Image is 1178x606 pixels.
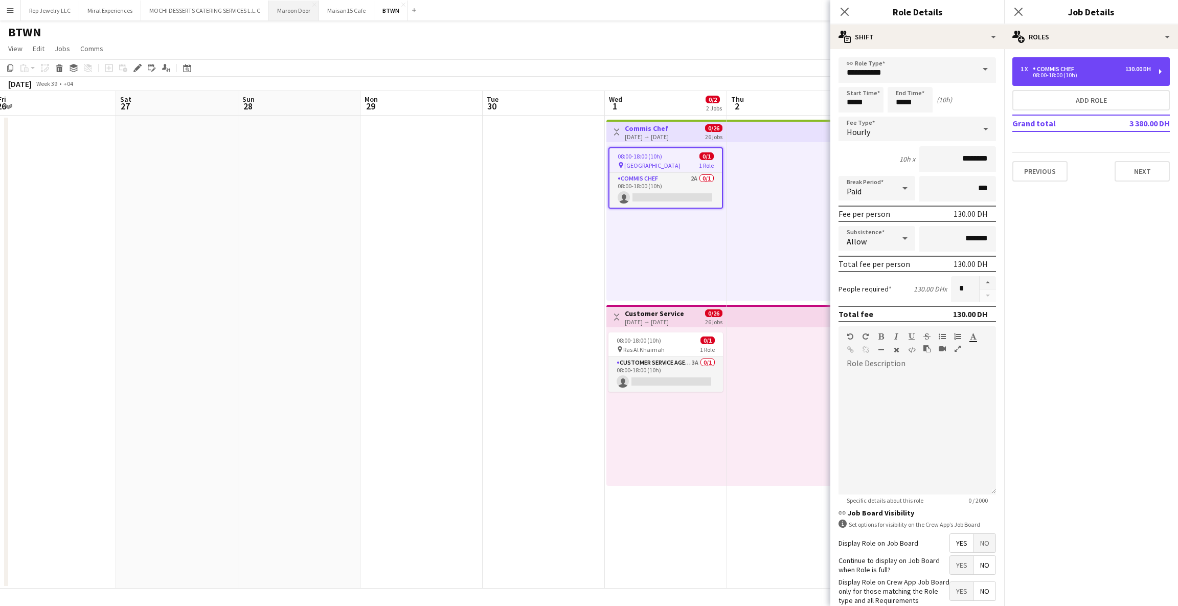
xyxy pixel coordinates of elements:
[953,309,988,319] div: 130.00 DH
[923,345,931,353] button: Paste as plain text
[950,534,973,552] span: Yes
[839,309,873,319] div: Total fee
[1012,90,1170,110] button: Add role
[119,100,131,112] span: 27
[608,357,723,392] app-card-role: Customer Service Agent3A0/108:00-18:00 (10h)
[980,276,996,289] button: Increase
[609,95,622,104] span: Wed
[29,42,49,55] a: Edit
[76,42,107,55] a: Comms
[141,1,269,20] button: MOCHI DESSERTS CATERING SERVICES L.L.C
[607,100,622,112] span: 1
[1012,161,1068,182] button: Previous
[63,80,73,87] div: +04
[34,80,59,87] span: Week 39
[839,259,910,269] div: Total fee per person
[80,44,103,53] span: Comms
[625,133,669,141] div: [DATE] → [DATE]
[1004,5,1178,18] h3: Job Details
[8,25,41,40] h1: BTWN
[1033,65,1078,73] div: Commis Chef
[974,534,995,552] span: No
[950,556,973,574] span: Yes
[623,346,665,353] span: Ras Al Khaimah
[1125,65,1151,73] div: 130.00 DH
[839,577,949,605] label: Display Role on Crew App Job Board only for those matching the Role type and all Requirements
[847,127,870,137] span: Hourly
[847,236,867,246] span: Allow
[1021,65,1033,73] div: 1 x
[269,1,319,20] button: Maroon Door
[705,309,722,317] span: 0/26
[365,95,378,104] span: Mon
[847,186,862,196] span: Paid
[1004,25,1178,49] div: Roles
[899,154,915,164] div: 10h x
[954,332,961,341] button: Ordered List
[960,497,996,504] span: 0 / 2000
[699,152,714,160] span: 0/1
[706,104,722,112] div: 2 Jobs
[21,1,79,20] button: Rep Jewelry LLC
[705,132,722,141] div: 26 jobs
[908,346,915,354] button: HTML Code
[954,345,961,353] button: Fullscreen
[241,100,255,112] span: 28
[608,147,723,209] app-job-card: 08:00-18:00 (10h)0/1 [GEOGRAPHIC_DATA]1 RoleCommis Chef2A0/108:00-18:00 (10h)
[1105,115,1170,131] td: 3 380.00 DH
[79,1,141,20] button: Miral Experiences
[319,1,374,20] button: Maisan15 Cafe
[969,332,977,341] button: Text Color
[700,336,715,344] span: 0/1
[487,95,499,104] span: Tue
[608,332,723,392] app-job-card: 08:00-18:00 (10h)0/1 Ras Al Khaimah1 RoleCustomer Service Agent3A0/108:00-18:00 (10h)
[625,309,684,318] h3: Customer Service
[939,345,946,353] button: Insert video
[839,520,996,529] div: Set options for visibility on the Crew App’s Job Board
[624,162,681,169] span: [GEOGRAPHIC_DATA]
[1115,161,1170,182] button: Next
[877,332,885,341] button: Bold
[8,79,32,89] div: [DATE]
[485,100,499,112] span: 30
[242,95,255,104] span: Sun
[862,332,869,341] button: Redo
[51,42,74,55] a: Jobs
[700,346,715,353] span: 1 Role
[705,317,722,326] div: 26 jobs
[4,42,27,55] a: View
[877,346,885,354] button: Horizontal Line
[55,44,70,53] span: Jobs
[699,162,714,169] span: 1 Role
[731,95,744,104] span: Thu
[950,582,973,600] span: Yes
[893,346,900,354] button: Clear Formatting
[363,100,378,112] span: 29
[954,259,988,269] div: 130.00 DH
[923,332,931,341] button: Strikethrough
[374,1,408,20] button: BTWN
[839,284,892,294] label: People required
[830,5,1004,18] h3: Role Details
[839,508,996,518] h3: Job Board Visibility
[1021,73,1151,78] div: 08:00-18:00 (10h)
[974,556,995,574] span: No
[839,497,932,504] span: Specific details about this role
[954,209,988,219] div: 130.00 DH
[8,44,22,53] span: View
[33,44,44,53] span: Edit
[893,332,900,341] button: Italic
[705,124,722,132] span: 0/26
[618,152,662,160] span: 08:00-18:00 (10h)
[625,124,669,133] h3: Commis Chef
[914,284,947,294] div: 130.00 DH x
[839,556,949,574] label: Continue to display on Job Board when Role is full?
[974,582,995,600] span: No
[908,332,915,341] button: Underline
[847,332,854,341] button: Undo
[939,332,946,341] button: Unordered List
[625,318,684,326] div: [DATE] → [DATE]
[839,538,918,548] label: Display Role on Job Board
[706,96,720,103] span: 0/2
